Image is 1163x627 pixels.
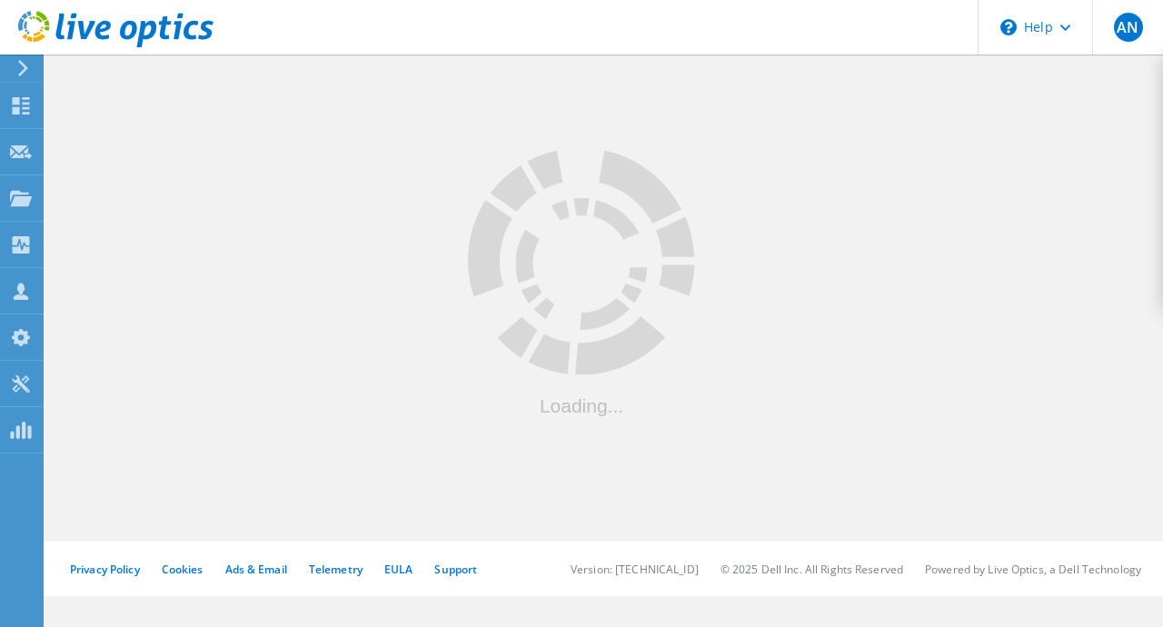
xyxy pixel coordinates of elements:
[468,395,695,414] div: Loading...
[225,562,287,577] a: Ads & Email
[721,562,903,577] li: © 2025 Dell Inc. All Rights Reserved
[162,562,204,577] a: Cookies
[18,38,214,51] a: Live Optics Dashboard
[70,562,140,577] a: Privacy Policy
[1000,19,1017,35] svg: \n
[384,562,413,577] a: EULA
[1117,20,1138,35] span: AN
[434,562,477,577] a: Support
[571,562,699,577] li: Version: [TECHNICAL_ID]
[925,562,1141,577] li: Powered by Live Optics, a Dell Technology
[309,562,363,577] a: Telemetry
